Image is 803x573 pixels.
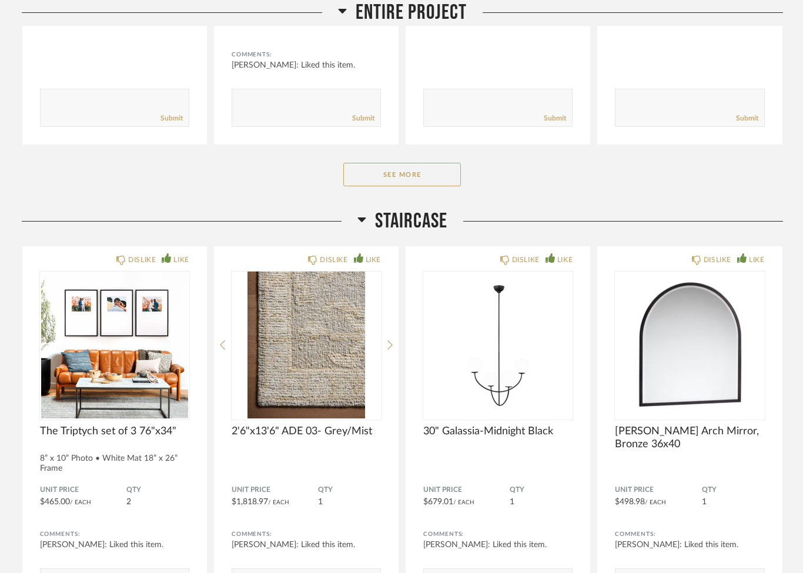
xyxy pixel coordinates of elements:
[464,20,486,26] span: / Each
[512,254,540,266] div: DISLIKE
[615,485,701,495] span: Unit Price
[232,18,268,26] span: $3,000.00
[423,498,453,506] span: $679.01
[510,18,514,26] span: 1
[615,425,764,451] span: [PERSON_NAME] Arch Mirror, Bronze 36x40
[70,20,91,26] span: / Each
[40,425,189,438] span: The Triptych set of 3 76"x34"
[232,272,381,418] img: undefined
[453,500,474,505] span: / Each
[702,485,765,495] span: QTY
[318,18,323,26] span: 1
[423,272,573,418] img: undefined
[318,485,381,495] span: QTY
[126,498,131,506] span: 2
[40,528,189,540] div: Comments:
[423,425,573,438] span: 30" Galassia-Midnight Black
[232,59,381,71] div: [PERSON_NAME]: Liked this item.
[173,254,189,266] div: LIKE
[40,18,70,26] span: $524.96
[656,20,677,26] span: / Each
[423,539,573,551] div: [PERSON_NAME]: Liked this item.
[557,254,573,266] div: LIKE
[232,425,381,438] span: 2'6"x13'6" ADE 03- Grey/Mist
[423,528,573,540] div: Comments:
[40,485,126,495] span: Unit Price
[40,539,189,551] div: [PERSON_NAME]: Liked this item.
[232,498,268,506] span: $1,818.97
[40,498,70,506] span: $465.00
[615,18,656,26] span: $23,063.65
[268,500,289,505] span: / Each
[423,485,510,495] span: Unit Price
[40,272,189,418] img: undefined
[160,113,183,123] a: Submit
[615,272,764,418] img: undefined
[510,498,514,506] span: 1
[126,18,131,26] span: 1
[736,113,758,123] a: Submit
[702,498,707,506] span: 1
[366,254,381,266] div: LIKE
[510,485,573,495] span: QTY
[343,163,461,186] button: See More
[40,454,189,474] div: 8” x 10” Photo • White Mat 18” x 26” Frame
[704,254,731,266] div: DISLIKE
[423,18,464,26] span: $14,436.70
[352,113,374,123] a: Submit
[702,18,707,26] span: 1
[375,209,447,234] span: Staircase
[232,539,381,551] div: [PERSON_NAME]: Liked this item.
[232,528,381,540] div: Comments:
[70,500,91,505] span: / Each
[232,485,318,495] span: Unit Price
[126,485,189,495] span: QTY
[544,113,566,123] a: Submit
[128,254,156,266] div: DISLIKE
[615,528,764,540] div: Comments:
[318,498,323,506] span: 1
[232,49,381,61] div: Comments:
[645,500,666,505] span: / Each
[320,254,347,266] div: DISLIKE
[749,254,764,266] div: LIKE
[615,498,645,506] span: $498.98
[268,20,289,26] span: / Each
[615,539,764,551] div: [PERSON_NAME]: Liked this item.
